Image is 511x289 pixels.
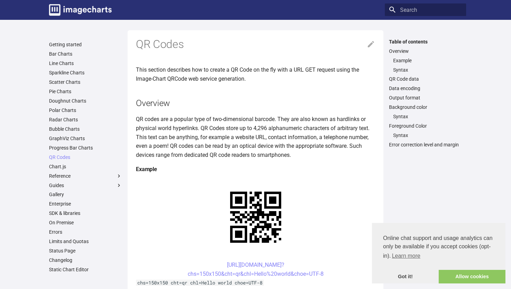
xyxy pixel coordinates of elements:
[49,219,122,226] a: On Premise
[439,270,505,284] a: allow cookies
[49,229,122,235] a: Errors
[49,257,122,263] a: Changelog
[49,182,122,188] label: Guides
[136,115,375,159] p: QR codes are a popular type of two-dimensional barcode. They are also known as hardlinks or physi...
[49,210,122,216] a: SDK & libraries
[389,57,462,73] nav: Overview
[372,223,505,283] div: cookieconsent
[49,191,122,198] a: Gallery
[393,57,462,64] a: Example
[49,238,122,244] a: Limits and Quotas
[49,88,122,95] a: Pie Charts
[389,95,462,101] a: Output format
[389,85,462,91] a: Data encoding
[385,39,466,45] label: Table of contents
[49,145,122,151] a: Progress Bar Charts
[188,262,324,277] a: [URL][DOMAIN_NAME]?chs=150x150&cht=qr&chl=Hello%20world&choe=UTF-8
[49,163,122,170] a: Chart.js
[136,37,375,52] h1: QR Codes
[49,79,122,85] a: Scatter Charts
[383,234,494,261] span: Online chat support and usage analytics can only be available if you accept cookies (opt-in).
[393,113,462,120] a: Syntax
[393,132,462,138] a: Syntax
[389,76,462,82] a: QR Code data
[49,154,122,160] a: QR Codes
[136,65,375,83] p: This section describes how to create a QR Code on the fly with a URL GET request using the Image-...
[218,179,293,255] img: chart
[389,132,462,138] nav: Foreground Color
[389,104,462,110] a: Background color
[391,251,421,261] a: learn more about cookies
[46,1,114,18] a: Image-Charts documentation
[49,126,122,132] a: Bubble Charts
[49,135,122,142] a: GraphViz Charts
[372,270,439,284] a: dismiss cookie message
[393,67,462,73] a: Syntax
[49,107,122,113] a: Polar Charts
[49,4,112,16] img: logo
[136,280,264,286] code: chs=150x150 cht=qr chl=Hello world choe=UTF-8
[49,51,122,57] a: Bar Charts
[389,142,462,148] a: Error correction level and margin
[389,113,462,120] nav: Background color
[49,117,122,123] a: Radar Charts
[136,97,375,109] h2: Overview
[49,266,122,273] a: Static Chart Editor
[385,39,466,148] nav: Table of contents
[49,70,122,76] a: Sparkline Charts
[49,248,122,254] a: Status Page
[385,3,466,16] input: Search
[49,201,122,207] a: Enterprise
[389,48,462,54] a: Overview
[136,165,375,174] h4: Example
[49,60,122,66] a: Line Charts
[389,123,462,129] a: Foreground Color
[49,41,122,48] a: Getting started
[49,98,122,104] a: Doughnut Charts
[49,173,122,179] label: Reference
